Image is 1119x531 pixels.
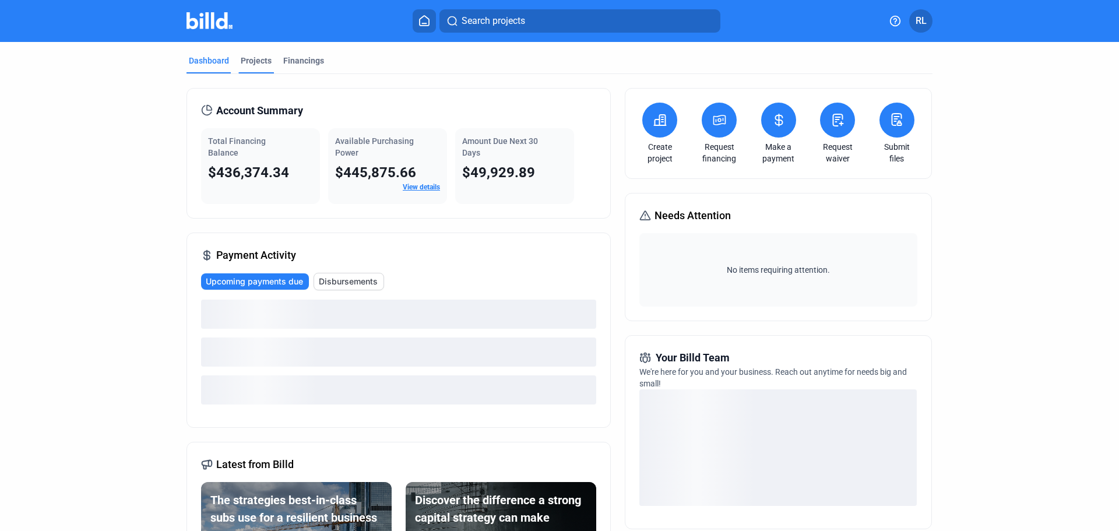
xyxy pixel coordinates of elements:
[283,55,324,66] div: Financings
[208,164,289,181] span: $436,374.34
[656,350,730,366] span: Your Billd Team
[758,141,799,164] a: Make a payment
[216,247,296,263] span: Payment Activity
[877,141,917,164] a: Submit files
[639,389,917,506] div: loading
[208,136,266,157] span: Total Financing Balance
[241,55,272,66] div: Projects
[462,136,538,157] span: Amount Due Next 30 Days
[462,164,535,181] span: $49,929.89
[206,276,303,287] span: Upcoming payments due
[201,273,309,290] button: Upcoming payments due
[699,141,740,164] a: Request financing
[439,9,720,33] button: Search projects
[403,183,440,191] a: View details
[186,12,233,29] img: Billd Company Logo
[654,208,731,224] span: Needs Attention
[216,456,294,473] span: Latest from Billd
[639,141,680,164] a: Create project
[817,141,858,164] a: Request waiver
[216,103,303,119] span: Account Summary
[335,164,416,181] span: $445,875.66
[644,264,912,276] span: No items requiring attention.
[335,136,414,157] span: Available Purchasing Power
[189,55,229,66] div: Dashboard
[201,375,596,405] div: loading
[210,491,382,526] div: The strategies best-in-class subs use for a resilient business
[314,273,384,290] button: Disbursements
[462,14,525,28] span: Search projects
[319,276,378,287] span: Disbursements
[909,9,932,33] button: RL
[201,300,596,329] div: loading
[415,491,587,526] div: Discover the difference a strong capital strategy can make
[916,14,927,28] span: RL
[639,367,907,388] span: We're here for you and your business. Reach out anytime for needs big and small!
[201,337,596,367] div: loading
